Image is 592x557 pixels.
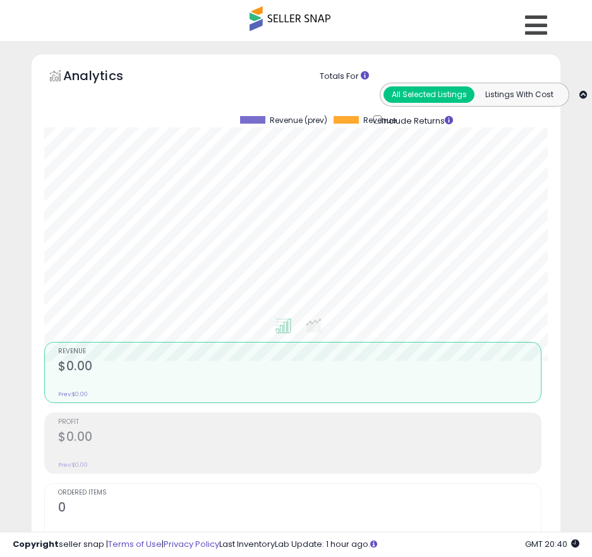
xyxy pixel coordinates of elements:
small: Prev: $0.00 [58,390,88,398]
span: Ordered Items [58,490,541,496]
a: Terms of Use [108,538,162,550]
small: Prev: $0.00 [58,461,88,469]
h5: Analytics [63,67,148,88]
span: Revenue [58,348,541,355]
span: Revenue [363,116,396,125]
div: seller snap | | [13,539,219,551]
h2: $0.00 [58,359,541,376]
strong: Copyright [13,538,59,550]
h2: 0 [58,500,541,517]
h2: $0.00 [58,430,541,447]
span: 2025-10-11 20:40 GMT [525,538,579,550]
span: Profit [58,419,541,426]
a: Privacy Policy [164,538,219,550]
span: Revenue (prev) [270,116,327,125]
div: Last InventoryLab Update: 1 hour ago. [211,539,579,551]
